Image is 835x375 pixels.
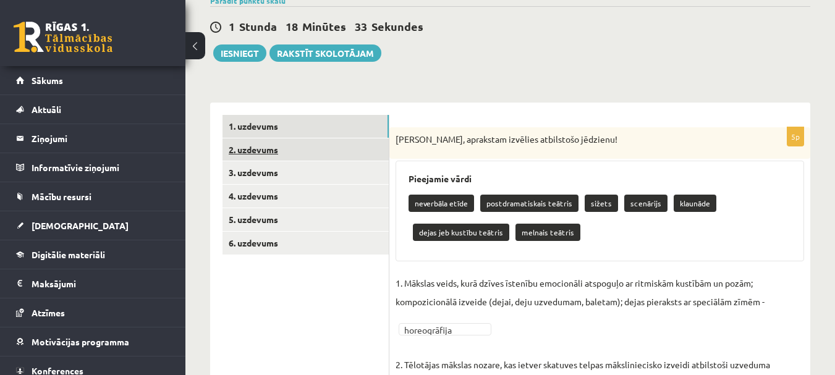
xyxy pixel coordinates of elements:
span: 33 [355,19,367,33]
span: Sekundes [371,19,423,33]
legend: Informatīvie ziņojumi [32,153,170,182]
legend: Ziņojumi [32,124,170,153]
a: 5. uzdevums [223,208,389,231]
a: Rīgas 1. Tālmācības vidusskola [14,22,112,53]
a: 3. uzdevums [223,161,389,184]
p: sižets [585,195,618,212]
span: Stunda [239,19,277,33]
span: [DEMOGRAPHIC_DATA] [32,220,129,231]
a: Ziņojumi [16,124,170,153]
p: postdramatiskais teātris [480,195,579,212]
span: 1 [229,19,235,33]
a: Digitālie materiāli [16,240,170,269]
p: neverbāla etīde [409,195,474,212]
a: Motivācijas programma [16,327,170,356]
a: Atzīmes [16,298,170,327]
a: Maksājumi [16,269,170,298]
span: Mācību resursi [32,191,91,202]
span: Minūtes [302,19,346,33]
p: melnais teātris [515,224,580,241]
p: 1. Mākslas veids, kurā dzīves īstenību emocionāli atspoguļo ar ritmiskām kustībām un pozām; kompo... [396,274,804,311]
p: scenārijs [624,195,668,212]
a: Sākums [16,66,170,95]
p: [PERSON_NAME], aprakstam izvēlies atbilstošo jēdzienu! [396,133,742,146]
span: Sākums [32,75,63,86]
p: klaunāde [674,195,716,212]
button: Iesniegt [213,44,266,62]
a: 2. uzdevums [223,138,389,161]
p: 5p [787,127,804,146]
span: Aktuāli [32,104,61,115]
span: 18 [286,19,298,33]
a: 4. uzdevums [223,185,389,208]
legend: Maksājumi [32,269,170,298]
a: Rakstīt skolotājam [269,44,381,62]
span: Motivācijas programma [32,336,129,347]
span: horeogrāfija [404,324,475,336]
a: [DEMOGRAPHIC_DATA] [16,211,170,240]
h3: Pieejamie vārdi [409,174,791,184]
a: horeogrāfija [399,323,491,335]
p: dejas jeb kustību teātris [413,224,509,241]
span: Atzīmes [32,307,65,318]
a: Mācību resursi [16,182,170,211]
a: Aktuāli [16,95,170,124]
a: 6. uzdevums [223,232,389,255]
span: Digitālie materiāli [32,249,105,260]
a: Informatīvie ziņojumi [16,153,170,182]
a: 1. uzdevums [223,115,389,138]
